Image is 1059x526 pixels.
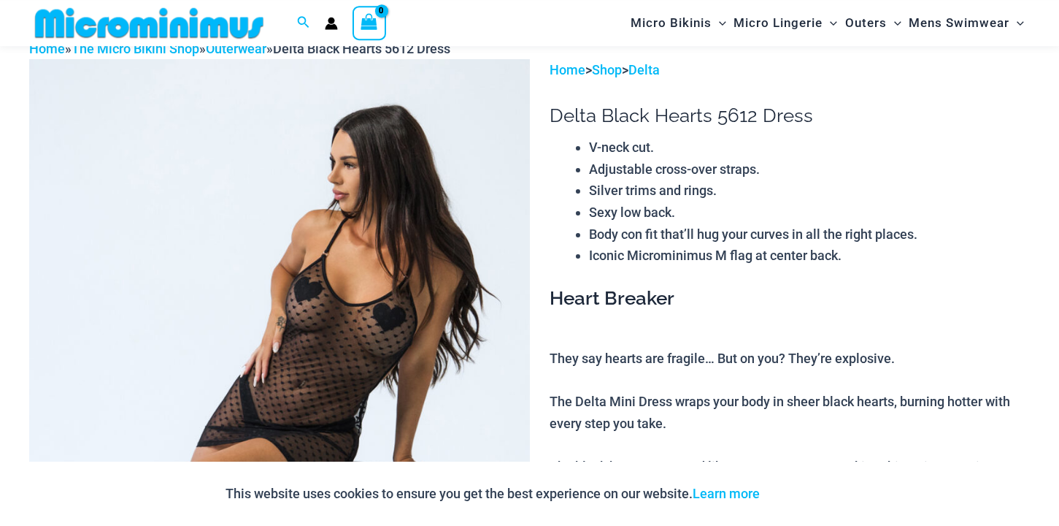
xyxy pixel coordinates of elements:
h3: Heart Breaker [550,286,1030,311]
nav: Site Navigation [625,2,1030,44]
img: MM SHOP LOGO FLAT [29,7,269,39]
button: Accept [771,476,833,511]
a: Learn more [693,486,760,501]
a: Home [29,41,65,56]
a: The Micro Bikini Shop [72,41,199,56]
a: Mens SwimwearMenu ToggleMenu Toggle [905,4,1028,42]
a: OutersMenu ToggleMenu Toggle [842,4,905,42]
li: Adjustable cross-over straps. [589,159,1030,180]
span: Micro Lingerie [733,4,823,42]
span: Delta Black Hearts 5612 Dress [273,41,450,56]
a: Home [550,62,585,77]
span: Menu Toggle [1009,4,1024,42]
a: Account icon link [325,17,338,30]
h1: Delta Black Hearts 5612 Dress [550,104,1030,127]
a: Shop [592,62,622,77]
a: Outerwear [206,41,266,56]
p: This website uses cookies to ensure you get the best experience on our website. [226,483,760,505]
span: Outers [845,4,887,42]
li: Sexy low back. [589,202,1030,224]
a: Micro BikinisMenu ToggleMenu Toggle [627,4,730,42]
li: V-neck cut. [589,137,1030,159]
li: Iconic Microminimus M flag at center back. [589,245,1030,267]
a: View Shopping Cart, empty [353,6,386,39]
a: Micro LingerieMenu ToggleMenu Toggle [730,4,841,42]
span: Mens Swimwear [909,4,1009,42]
li: Silver trims and rings. [589,180,1030,202]
span: Menu Toggle [823,4,837,42]
li: Body con fit that’ll hug your curves in all the right places. [589,224,1030,245]
a: Search icon link [297,14,310,32]
span: » » » [29,41,450,56]
a: Delta [628,62,660,77]
p: > > [550,59,1030,81]
span: Menu Toggle [887,4,901,42]
span: Menu Toggle [712,4,726,42]
span: Micro Bikinis [631,4,712,42]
